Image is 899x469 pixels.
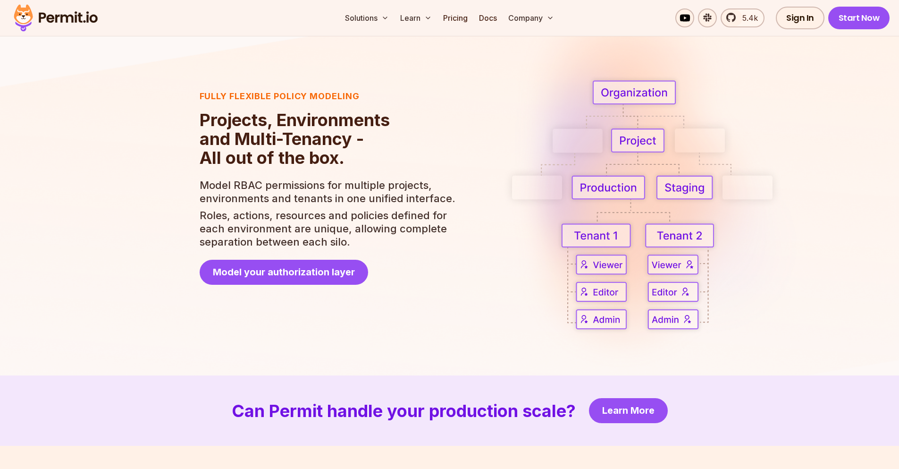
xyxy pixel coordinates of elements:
[213,265,355,279] span: Model your authorization layer
[200,90,457,103] h3: Fully flexible policy modeling
[200,111,457,167] h2: Projects, Environments and Multi-Tenancy - All out of the box.
[396,9,436,27] button: Learn
[439,9,471,27] a: Pricing
[721,9,765,27] a: 5.4k
[602,404,655,417] span: Learn More
[341,9,393,27] button: Solutions
[737,12,758,24] span: 5.4k
[200,260,368,285] a: Model your authorization layer
[232,401,576,420] h2: Can Permit handle your production scale?
[200,209,457,248] p: Roles, actions, resources and policies defined for each environment are unique, allowing complete...
[504,9,558,27] button: Company
[828,7,890,29] a: Start Now
[9,2,102,34] img: Permit logo
[475,9,501,27] a: Docs
[776,7,824,29] a: Sign In
[200,179,457,205] p: Model RBAC permissions for multiple projects, environments and tenants in one unified interface.
[589,398,668,423] a: Learn More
